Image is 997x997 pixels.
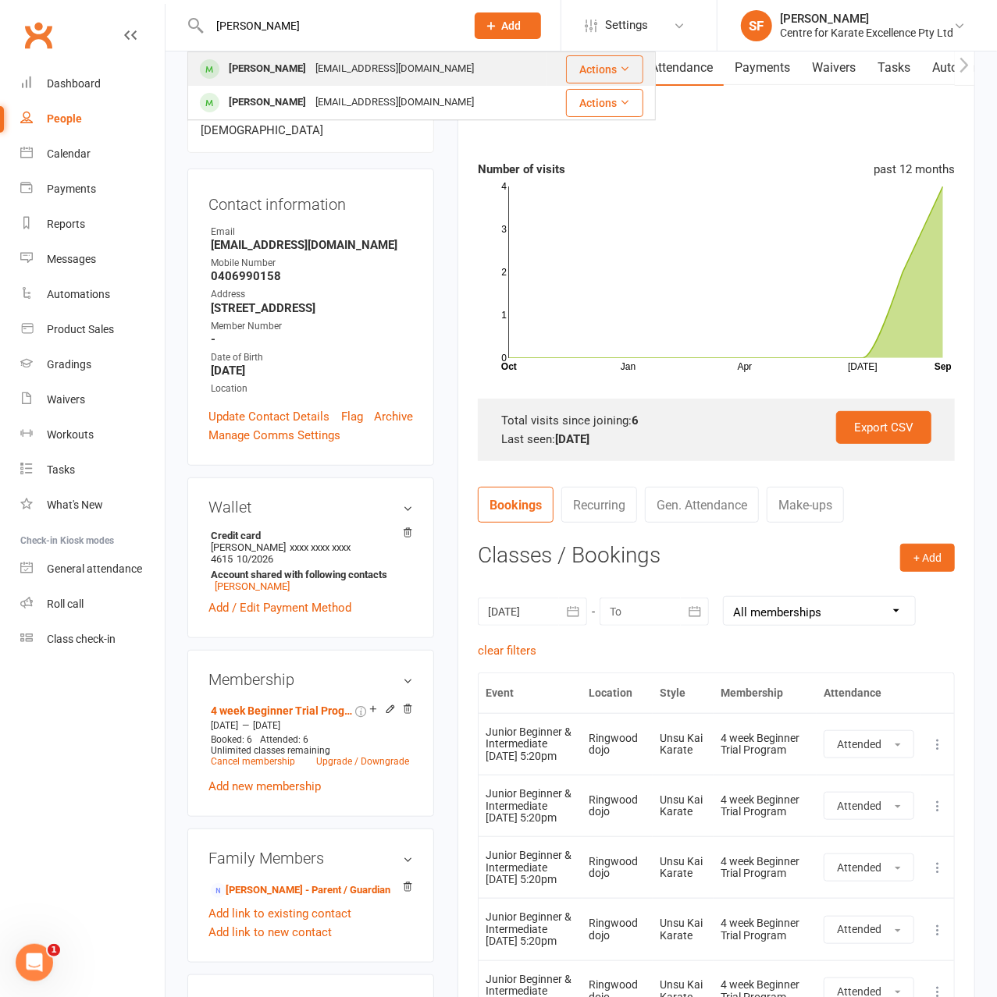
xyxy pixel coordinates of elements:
h3: Wallet [208,499,413,516]
button: + Add [900,544,955,572]
h3: Classes / Bookings [478,544,955,568]
div: People [47,112,82,125]
div: [PERSON_NAME] [224,58,311,80]
div: — [207,719,413,732]
a: Attendance [639,50,724,86]
a: What's New [20,488,165,523]
div: Unsu Kai Karate [660,856,707,880]
strong: - [211,332,413,346]
div: General attendance [47,562,142,575]
a: Clubworx [19,16,58,55]
div: 4 week Beginner Trial Program [721,794,810,818]
a: Cancel membership [211,756,295,767]
strong: 6 [632,413,639,428]
div: Ringwood dojo [589,733,646,757]
span: Unlimited classes remaining [211,745,330,756]
div: Messages [47,253,96,265]
button: Add [475,12,541,39]
div: Date of Birth [211,350,413,365]
a: Class kiosk mode [20,622,165,657]
div: Tasks [47,463,75,476]
div: [EMAIL_ADDRESS][DOMAIN_NAME] [311,91,479,114]
a: Update Contact Details [208,407,329,426]
a: 4 week Beginner Trial Program [211,704,352,717]
a: Reports [20,207,165,242]
span: Add [502,20,522,32]
div: Junior Beginner & Intermediate [486,911,575,935]
span: 10/2026 [237,553,273,565]
span: xxxx xxxx xxxx 4615 [211,541,351,565]
div: Roll call [47,598,84,610]
div: Junior Beginner & Intermediate [486,850,575,874]
a: Workouts [20,417,165,452]
a: Add link to existing contact [208,904,351,923]
div: 4 week Beginner Trial Program [721,856,810,880]
button: Attended [824,916,914,944]
div: Waivers [47,393,85,406]
strong: Account shared with following contacts [211,569,405,580]
a: Tasks [20,452,165,488]
strong: Number of visits [478,162,565,176]
li: [PERSON_NAME] [208,527,413,594]
div: Dashboard [47,77,101,90]
a: Make-ups [767,487,844,523]
div: Mobile Number [211,256,413,271]
h3: Family Members [208,850,413,867]
div: [PERSON_NAME] [224,91,311,114]
a: Payments [20,172,165,207]
th: Attendance [817,673,921,713]
div: [PERSON_NAME] [780,12,953,26]
div: SF [741,10,772,41]
div: Ringwood dojo [589,856,646,880]
a: Roll call [20,587,165,622]
a: Waivers [20,382,165,417]
div: Gradings [47,358,91,371]
a: Recurring [561,487,637,523]
button: Actions [566,89,643,117]
th: Membership [714,673,817,713]
div: 4 week Beginner Trial Program [721,733,810,757]
a: Messages [20,242,165,277]
div: What's New [47,499,103,511]
button: Attended [824,853,914,882]
div: Product Sales [47,323,114,335]
span: Attended [837,923,881,935]
span: Attended [837,738,881,750]
a: Payments [724,50,801,86]
div: Address [211,287,413,302]
th: Style [653,673,714,713]
a: Manage Comms Settings [208,426,340,445]
strong: [EMAIL_ADDRESS][DOMAIN_NAME] [211,238,413,252]
a: Tasks [867,50,921,86]
a: Flag [341,407,363,426]
div: Unsu Kai Karate [660,794,707,818]
a: Archive [374,407,413,426]
span: Settings [605,8,648,43]
div: Calendar [47,147,91,160]
span: [DATE] [253,720,280,731]
th: Event [479,673,582,713]
div: Junior Beginner & Intermediate [486,726,575,750]
a: clear filters [478,644,536,658]
a: Upgrade / Downgrade [316,756,409,767]
a: Calendar [20,137,165,172]
div: 4 week Beginner Trial Program [721,917,810,942]
a: Bookings [478,487,554,523]
div: Reports [47,218,85,230]
a: Add / Edit Payment Method [208,598,351,617]
button: Actions [566,55,643,83]
a: [PERSON_NAME] [215,580,290,592]
td: [DATE] 5:20pm [479,836,582,898]
h3: Contact information [208,190,413,213]
a: General attendance kiosk mode [20,552,165,587]
span: 1 [48,944,60,956]
a: Add link to new contact [208,923,332,942]
span: Booked: 6 [211,734,252,745]
div: Last seen: [501,430,931,449]
div: Workouts [47,428,94,441]
th: Location [582,673,653,713]
div: Location [211,381,413,396]
a: Gradings [20,347,165,382]
iframe: Intercom live chat [16,944,53,981]
button: Attended [824,730,914,758]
